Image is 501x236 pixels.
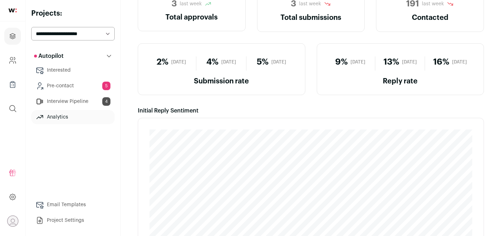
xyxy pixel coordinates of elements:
a: Email Templates [31,198,115,212]
span: 5% [257,56,268,68]
span: last week [422,0,444,7]
p: Autopilot [34,52,64,60]
a: Interview Pipeline4 [31,94,115,109]
a: Project Settings [31,213,115,227]
span: [DATE] [402,59,417,65]
span: [DATE] [171,59,186,65]
h2: Submission rate [147,76,296,86]
span: last week [299,0,321,7]
a: Company and ATS Settings [4,52,21,69]
a: Projects [4,28,21,45]
span: [DATE] [221,59,236,65]
h2: Projects: [31,9,115,18]
span: 5 [102,82,110,90]
span: [DATE] [271,59,286,65]
h2: Total approvals [147,12,237,22]
span: 2% [157,56,168,68]
a: Interested [31,63,115,77]
span: 9% [335,56,348,68]
img: wellfound-shorthand-0d5821cbd27db2630d0214b213865d53afaa358527fdda9d0ea32b1df1b89c2c.svg [9,9,17,12]
h2: Contacted [385,12,475,23]
a: Company Lists [4,76,21,93]
span: [DATE] [452,59,467,65]
span: [DATE] [350,59,365,65]
h2: Total submissions [266,12,356,23]
span: last week [180,0,202,7]
button: Open dropdown [7,215,18,227]
div: Initial Reply Sentiment [138,106,484,115]
span: 16% [433,56,449,68]
span: 4 [102,97,110,106]
span: 13% [383,56,399,68]
span: 4% [206,56,218,68]
h2: Reply rate [326,76,475,86]
button: Autopilot [31,49,115,63]
a: Pre-contact5 [31,79,115,93]
a: Analytics [31,110,115,124]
